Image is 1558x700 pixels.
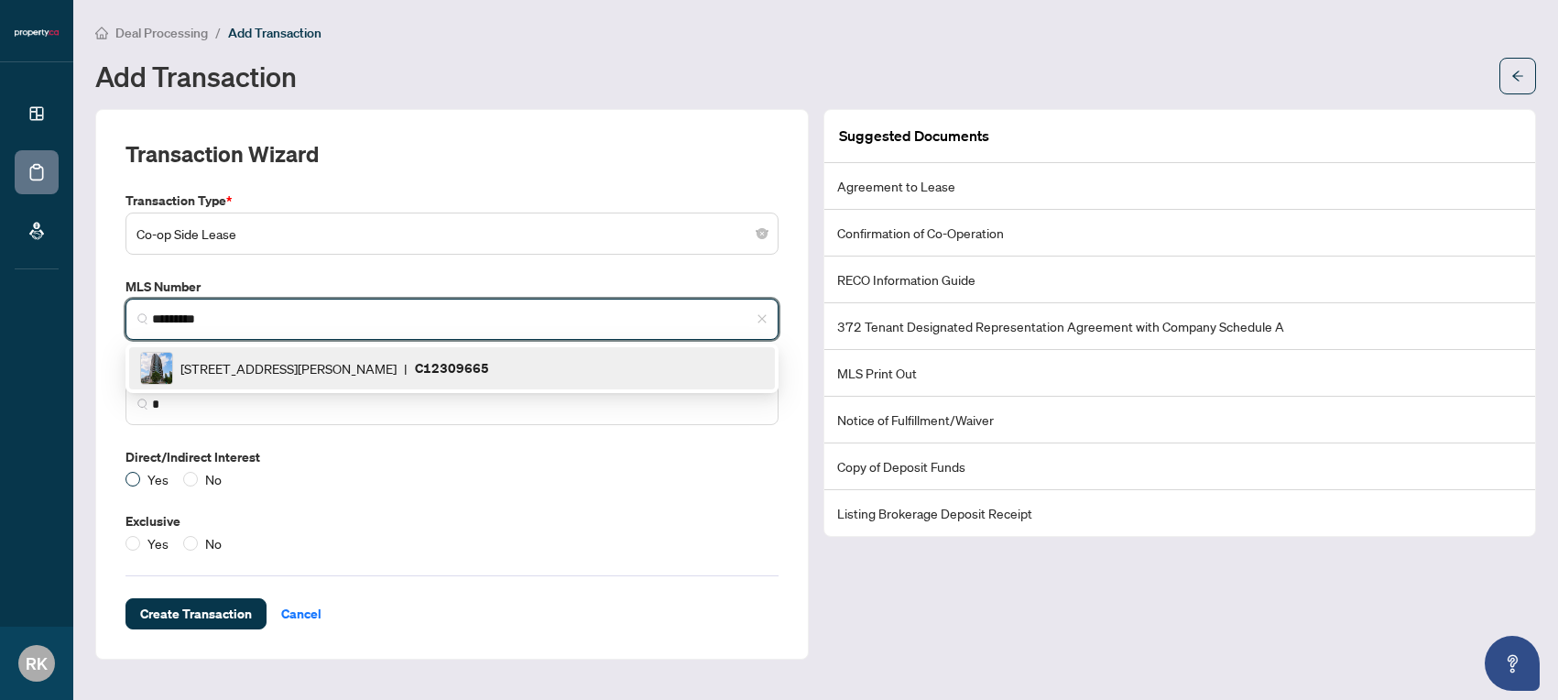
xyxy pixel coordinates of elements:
[824,163,1536,210] li: Agreement to Lease
[757,313,768,324] span: close
[125,511,779,531] label: Exclusive
[26,651,48,676] span: RK
[137,399,148,410] img: search_icon
[215,22,221,43] li: /
[281,599,321,629] span: Cancel
[1511,70,1524,82] span: arrow-left
[824,257,1536,303] li: RECO Information Guide
[140,469,176,489] span: Yes
[824,443,1536,490] li: Copy of Deposit Funds
[136,216,768,251] span: Co-op Side Lease
[1485,636,1540,691] button: Open asap
[404,358,408,378] span: |
[839,125,989,148] article: Suggested Documents
[228,25,321,41] span: Add Transaction
[824,303,1536,350] li: 372 Tenant Designated Representation Agreement with Company Schedule A
[125,277,779,297] label: MLS Number
[125,139,319,169] h2: Transaction Wizard
[125,191,779,211] label: Transaction Type
[198,469,229,489] span: No
[824,210,1536,257] li: Confirmation of Co-Operation
[125,598,267,629] button: Create Transaction
[95,61,297,91] h1: Add Transaction
[115,25,208,41] span: Deal Processing
[824,350,1536,397] li: MLS Print Out
[824,490,1536,536] li: Listing Brokerage Deposit Receipt
[95,27,108,39] span: home
[198,533,229,553] span: No
[140,599,252,629] span: Create Transaction
[140,533,176,553] span: Yes
[415,357,489,378] p: C12309665
[267,598,336,629] button: Cancel
[137,313,148,324] img: search_icon
[15,27,59,38] img: logo
[757,228,768,239] span: close-circle
[824,397,1536,443] li: Notice of Fulfillment/Waiver
[141,353,172,384] img: IMG-C12309665_1.jpg
[180,358,397,378] span: [STREET_ADDRESS][PERSON_NAME]
[125,447,779,467] label: Direct/Indirect Interest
